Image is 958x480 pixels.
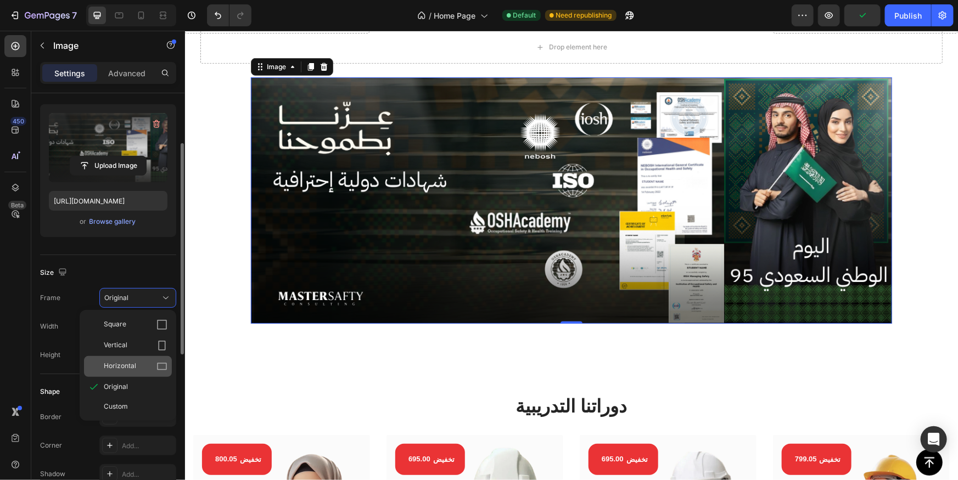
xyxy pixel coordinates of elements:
button: Publish [885,4,931,26]
p: Advanced [108,67,145,79]
button: Upload Image [70,156,147,176]
div: Shadow [40,469,65,479]
div: Publish [894,10,922,21]
p: Image [53,39,147,52]
button: 7 [4,4,82,26]
div: Beta [8,201,26,210]
span: or [80,215,87,228]
span: Vertical [104,340,127,351]
button: Original [99,288,176,308]
span: Horizontal [104,361,136,372]
label: Width [40,321,58,331]
span: / [429,10,432,21]
span: Original [104,293,128,303]
input: https://example.com/image.jpg [49,191,167,211]
div: Size [40,266,69,280]
label: Frame [40,293,60,303]
div: Add... [122,470,173,479]
div: Undo/Redo [207,4,251,26]
div: Border [40,412,61,422]
div: Corner [40,441,62,450]
div: 450 [10,117,26,126]
span: Square [104,319,126,330]
div: Shape [40,387,60,397]
label: Height [40,350,60,360]
div: Add... [122,441,173,451]
span: Default [513,10,536,20]
span: Need republishing [556,10,612,20]
span: Custom [104,402,128,411]
span: Original [104,382,128,392]
p: Settings [54,67,85,79]
iframe: Design area [185,31,958,480]
div: Open Intercom Messenger [921,426,947,453]
div: Browse gallery [89,217,136,227]
p: 7 [72,9,77,22]
span: Home Page [434,10,476,21]
button: Browse gallery [89,216,137,227]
